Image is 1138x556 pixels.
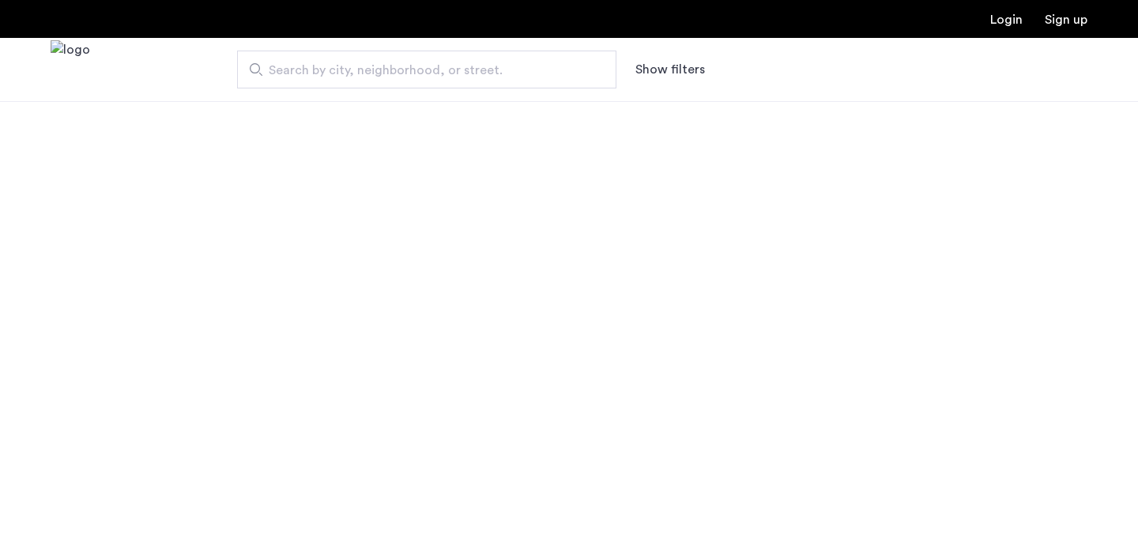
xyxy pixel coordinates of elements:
[635,60,705,79] button: Show or hide filters
[237,51,616,88] input: Apartment Search
[269,61,572,80] span: Search by city, neighborhood, or street.
[990,13,1023,26] a: Login
[51,40,90,100] a: Cazamio Logo
[1045,13,1087,26] a: Registration
[51,40,90,100] img: logo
